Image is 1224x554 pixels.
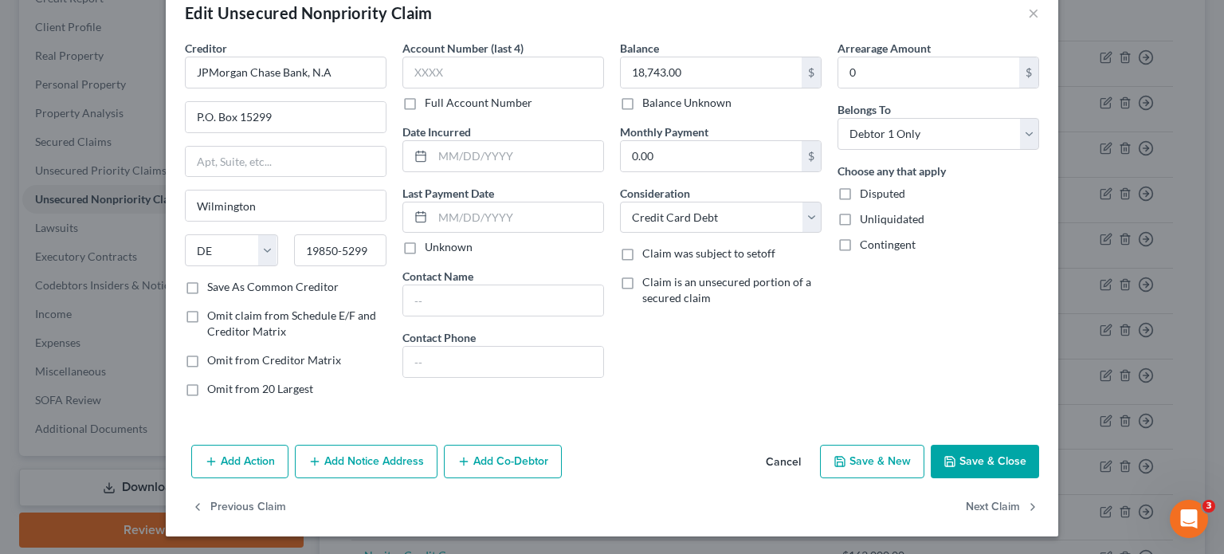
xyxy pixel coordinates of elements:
button: Add Action [191,445,288,478]
span: Claim was subject to setoff [642,246,775,260]
button: Add Co-Debtor [444,445,562,478]
button: Save & Close [931,445,1039,478]
label: Monthly Payment [620,124,708,140]
label: Unknown [425,239,473,255]
label: Choose any that apply [838,163,946,179]
span: Claim is an unsecured portion of a secured claim [642,275,811,305]
span: Omit from 20 Largest [207,382,313,395]
span: Unliquidated [860,212,924,226]
span: Omit from Creditor Matrix [207,353,341,367]
label: Balance [620,40,659,57]
label: Last Payment Date [402,185,494,202]
input: Enter address... [186,102,386,132]
label: Arrearage Amount [838,40,931,57]
input: 0.00 [838,57,1019,88]
button: × [1028,3,1039,22]
span: Disputed [860,187,905,200]
iframe: Intercom live chat [1170,500,1208,538]
label: Contact Phone [402,329,476,346]
label: Account Number (last 4) [402,40,524,57]
div: $ [802,57,821,88]
button: Cancel [753,446,814,478]
input: Apt, Suite, etc... [186,147,386,177]
input: MM/DD/YYYY [433,202,603,233]
button: Save & New [820,445,924,478]
input: -- [403,347,603,377]
div: $ [802,141,821,171]
input: 0.00 [621,141,802,171]
span: 3 [1202,500,1215,513]
input: Enter zip... [294,234,387,266]
input: XXXX [402,57,604,88]
label: Save As Common Creditor [207,279,339,295]
input: 0.00 [621,57,802,88]
div: Edit Unsecured Nonpriority Claim [185,2,433,24]
button: Previous Claim [191,491,286,525]
label: Balance Unknown [642,95,732,111]
input: Search creditor by name... [185,57,386,88]
label: Contact Name [402,268,473,285]
label: Date Incurred [402,124,471,140]
span: Contingent [860,238,916,251]
label: Consideration [620,185,690,202]
input: Enter city... [186,191,386,221]
button: Next Claim [966,491,1039,525]
input: -- [403,285,603,316]
input: MM/DD/YYYY [433,141,603,171]
span: Omit claim from Schedule E/F and Creditor Matrix [207,308,376,338]
button: Add Notice Address [295,445,437,478]
label: Full Account Number [425,95,532,111]
span: Belongs To [838,103,891,116]
span: Creditor [185,41,227,55]
div: $ [1019,57,1038,88]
